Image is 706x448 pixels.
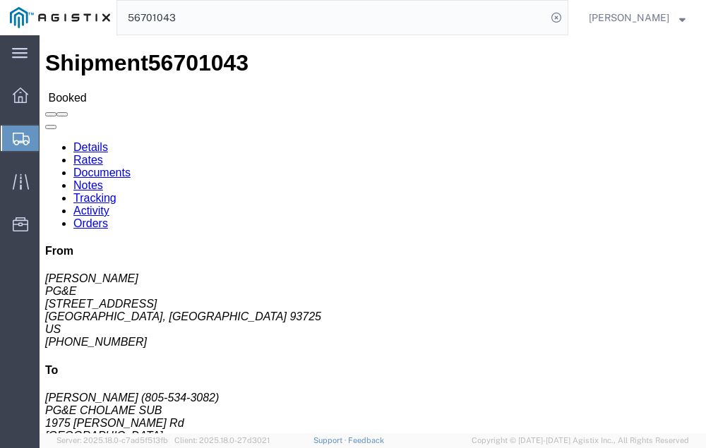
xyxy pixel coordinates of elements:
[588,9,686,26] button: [PERSON_NAME]
[348,436,384,444] a: Feedback
[40,35,706,433] iframe: FS Legacy Container
[174,436,270,444] span: Client: 2025.18.0-27d3021
[10,7,110,28] img: logo
[56,436,168,444] span: Server: 2025.18.0-c7ad5f513fb
[589,10,669,25] span: Neil Coehlo
[313,436,349,444] a: Support
[472,435,689,447] span: Copyright © [DATE]-[DATE] Agistix Inc., All Rights Reserved
[117,1,546,35] input: Search for shipment number, reference number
